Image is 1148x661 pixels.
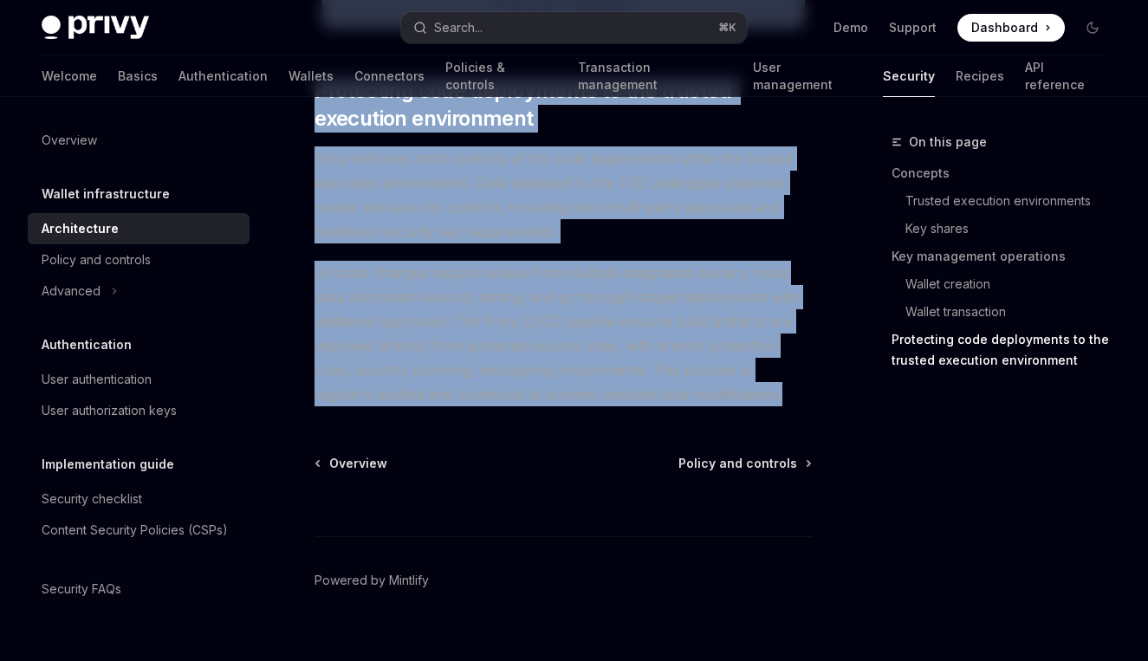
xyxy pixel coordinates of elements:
h5: Wallet infrastructure [42,184,170,204]
a: Dashboard [957,14,1065,42]
a: API reference [1025,55,1106,97]
a: Overview [316,455,387,472]
a: Transaction management [578,55,732,97]
div: Architecture [42,218,119,239]
h5: Implementation guide [42,454,174,475]
span: Overview [329,455,387,472]
a: Security [883,55,935,97]
a: Policy and controls [28,244,250,275]
a: Authentication [178,55,268,97]
a: Policy and controls [678,455,810,472]
div: Content Security Policies (CSPs) [42,520,228,541]
div: Security checklist [42,489,142,509]
a: Recipes [956,55,1004,97]
div: User authentication [42,369,152,390]
button: Toggle dark mode [1079,14,1106,42]
h5: Authentication [42,334,132,355]
a: Key shares [905,215,1120,243]
a: Security checklist [28,483,250,515]
a: Powered by Mintlify [315,572,429,589]
a: Concepts [892,159,1120,187]
a: User authorization keys [28,395,250,426]
span: Dashboard [971,19,1038,36]
div: Policy and controls [42,249,151,270]
a: Wallet transaction [905,298,1120,326]
a: Trusted execution environments [905,187,1120,215]
span: Protecting code deployments to the trusted execution environment [315,77,812,133]
a: Security FAQs [28,574,250,605]
div: Security FAQs [42,579,121,599]
a: Content Security Policies (CSPs) [28,515,250,546]
span: Privy enforces strict controls of the code deployments within the trusted execution environment. ... [315,146,812,243]
img: dark logo [42,16,149,40]
a: Key management operations [892,243,1120,270]
span: ⌘ K [718,21,736,35]
a: Wallet creation [905,270,1120,298]
a: Architecture [28,213,250,244]
button: Search...⌘K [401,12,747,43]
a: Protecting code deployments to the trusted execution environment [892,326,1120,374]
span: Policy and controls [678,455,797,472]
a: User management [753,55,863,97]
a: Basics [118,55,158,97]
a: Welcome [42,55,97,97]
a: User authentication [28,364,250,395]
a: Connectors [354,55,425,97]
a: Support [889,19,937,36]
span: All code changes require review from multiple designated owners, must pass automated security tes... [315,261,812,406]
div: User authorization keys [42,400,177,421]
div: Overview [42,130,97,151]
a: Demo [833,19,868,36]
div: Advanced [42,281,101,301]
span: On this page [909,132,987,152]
a: Overview [28,125,250,156]
a: Wallets [289,55,334,97]
a: Policies & controls [445,55,557,97]
div: Search... [434,17,483,38]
